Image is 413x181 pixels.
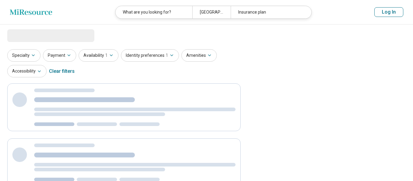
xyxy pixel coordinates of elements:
[7,49,41,62] button: Specialty
[166,52,168,59] span: 1
[231,6,307,18] div: Insurance plan
[7,65,47,77] button: Accessibility
[115,6,192,18] div: What are you looking for?
[192,6,231,18] div: [GEOGRAPHIC_DATA], [GEOGRAPHIC_DATA]
[7,29,58,41] span: Loading...
[374,7,403,17] button: Log In
[181,49,217,62] button: Amenities
[49,64,75,79] div: Clear filters
[105,52,108,59] span: 1
[121,49,179,62] button: Identity preferences1
[79,49,119,62] button: Availability1
[43,49,76,62] button: Payment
